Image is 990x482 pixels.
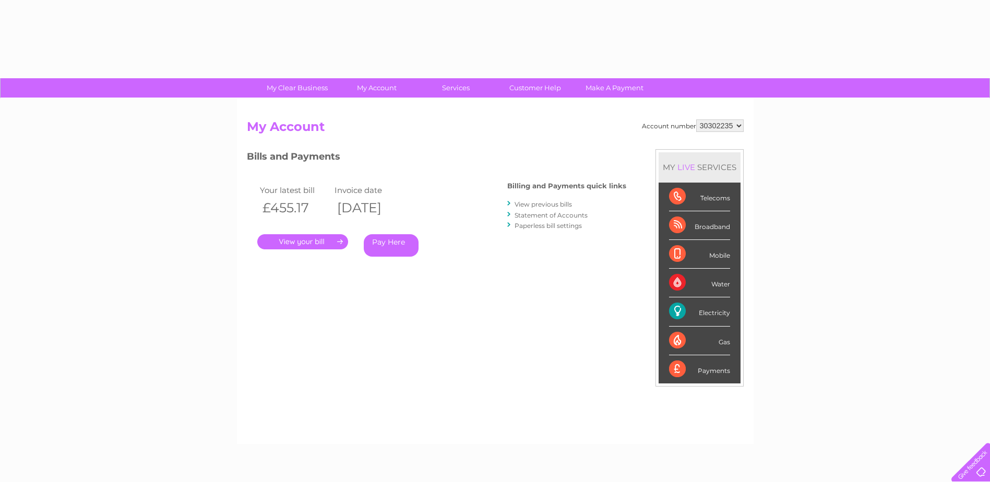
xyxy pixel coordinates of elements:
[669,183,730,211] div: Telecoms
[257,197,332,219] th: £455.17
[413,78,499,98] a: Services
[507,182,626,190] h4: Billing and Payments quick links
[659,152,741,182] div: MY SERVICES
[515,200,572,208] a: View previous bills
[669,211,730,240] div: Broadband
[364,234,419,257] a: Pay Here
[332,183,407,197] td: Invoice date
[669,269,730,297] div: Water
[247,119,744,139] h2: My Account
[254,78,340,98] a: My Clear Business
[669,297,730,326] div: Electricity
[332,197,407,219] th: [DATE]
[515,211,588,219] a: Statement of Accounts
[669,327,730,355] div: Gas
[257,183,332,197] td: Your latest bill
[515,222,582,230] a: Paperless bill settings
[257,234,348,249] a: .
[642,119,744,132] div: Account number
[492,78,578,98] a: Customer Help
[675,162,697,172] div: LIVE
[333,78,420,98] a: My Account
[571,78,658,98] a: Make A Payment
[669,240,730,269] div: Mobile
[669,355,730,383] div: Payments
[247,149,626,167] h3: Bills and Payments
